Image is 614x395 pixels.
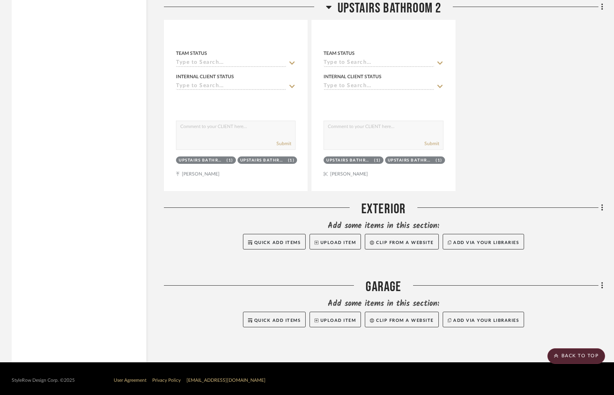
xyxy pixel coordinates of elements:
[324,73,382,80] div: Internal Client Status
[443,312,524,327] button: Add via your libraries
[176,83,286,90] input: Type to Search…
[436,158,442,163] div: (1)
[243,234,306,249] button: Quick Add Items
[443,234,524,249] button: Add via your libraries
[176,60,286,67] input: Type to Search…
[424,140,439,147] button: Submit
[276,140,291,147] button: Submit
[164,221,603,232] div: Add some items in this section:
[164,298,603,309] div: Add some items in this section:
[547,348,605,364] scroll-to-top-button: BACK TO TOP
[254,241,301,245] span: Quick Add Items
[227,158,233,163] div: (1)
[243,312,306,327] button: Quick Add Items
[179,158,225,163] div: Upstairs Bathroom 2
[176,50,207,57] div: Team Status
[240,158,286,163] div: Upstairs Bathroom 1
[388,158,434,163] div: Upstairs Bathroom 1
[176,73,234,80] div: Internal Client Status
[12,377,75,383] div: StyleRow Design Corp. ©2025
[374,158,381,163] div: (1)
[324,83,434,90] input: Type to Search…
[152,378,181,383] a: Privacy Policy
[324,50,355,57] div: Team Status
[326,158,372,163] div: Upstairs Bathroom 2
[324,60,434,67] input: Type to Search…
[186,378,266,383] a: [EMAIL_ADDRESS][DOMAIN_NAME]
[365,234,438,249] button: Clip from a website
[365,312,438,327] button: Clip from a website
[310,312,361,327] button: Upload Item
[114,378,146,383] a: User Agreement
[254,318,301,323] span: Quick Add Items
[288,158,295,163] div: (1)
[310,234,361,249] button: Upload Item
